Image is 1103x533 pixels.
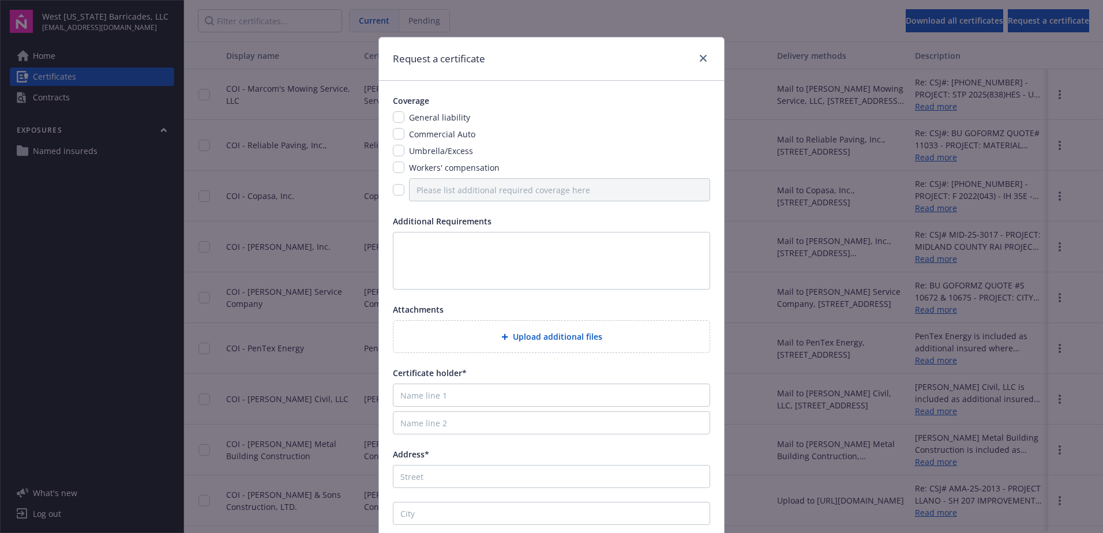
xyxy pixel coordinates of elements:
[393,320,710,353] div: Upload additional files
[393,502,710,525] input: City
[393,384,710,407] input: Name line 1
[409,178,710,201] input: Please list additional required coverage here
[393,465,710,488] input: Street
[393,449,429,460] span: Address*
[409,129,475,140] span: Commercial Auto
[393,216,492,227] span: Additional Requirements
[393,95,429,106] span: Coverage
[409,112,470,123] span: General liability
[393,367,467,378] span: Certificate holder*
[393,51,485,66] h1: Request a certificate
[409,162,500,173] span: Workers' compensation
[393,411,710,434] input: Name line 2
[409,145,473,156] span: Umbrella/Excess
[393,304,444,315] span: Attachments
[513,331,602,343] span: Upload additional files
[696,51,710,65] a: close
